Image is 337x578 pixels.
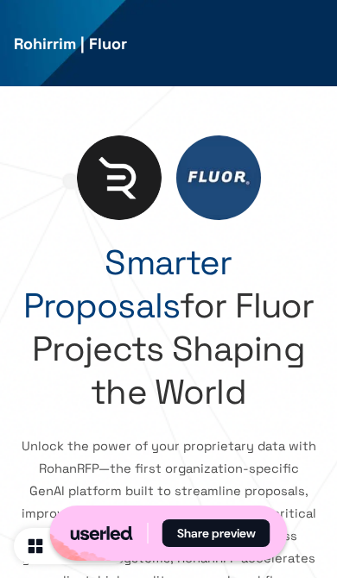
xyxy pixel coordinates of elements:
[14,34,127,53] span: Rohirrim | Fluor
[32,284,314,414] span: for Fluor Projects Shaping the World
[162,519,270,547] button: Share preview
[14,528,130,564] button: Content Hub
[23,241,232,328] span: Smarter Proposals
